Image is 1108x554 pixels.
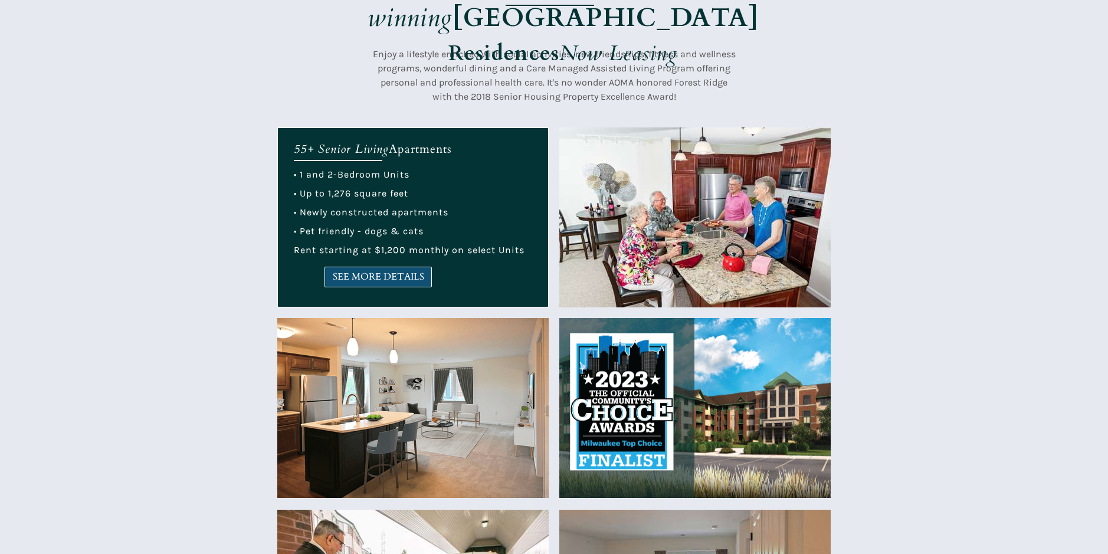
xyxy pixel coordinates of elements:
[389,141,452,157] span: Apartments
[294,225,424,237] span: • Pet friendly - dogs & cats
[294,206,448,218] span: • Newly constructed apartments
[325,271,431,283] span: SEE MORE DETAILS
[294,141,389,157] em: 55+ Senior Living
[294,244,525,255] span: Rent starting at $1,200 monthly on select Units
[448,39,559,68] strong: Residences
[294,188,408,199] span: • Up to 1,276 square feet
[324,267,432,287] a: SEE MORE DETAILS
[294,169,409,180] span: • 1 and 2-Bedroom Units
[559,39,677,68] em: Now Leasing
